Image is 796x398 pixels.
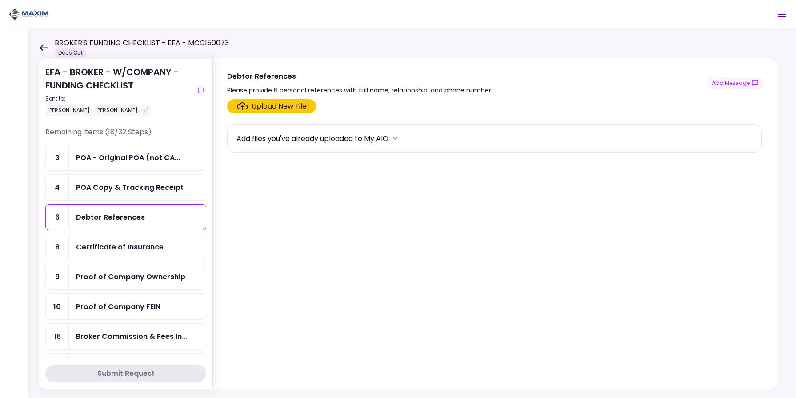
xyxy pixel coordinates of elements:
[45,174,206,201] a: 4POA Copy & Tracking Receipt
[45,365,206,382] button: Submit Request
[76,152,180,163] div: POA - Original POA (not CA or GA) (Received in house)
[46,175,69,200] div: 4
[45,323,206,350] a: 16Broker Commission & Fees Invoice
[252,101,307,112] div: Upload New File
[212,59,778,389] div: Debtor ReferencesPlease provide 6 personal references with full name, relationship, and phone num...
[46,294,69,319] div: 10
[771,4,792,25] button: Open menu
[46,324,69,349] div: 16
[76,331,187,342] div: Broker Commission & Fees Invoice
[76,301,160,312] div: Proof of Company FEIN
[76,271,185,282] div: Proof of Company Ownership
[97,368,155,379] div: Submit Request
[76,212,145,223] div: Debtor References
[707,77,764,89] button: show-messages
[93,105,140,116] div: [PERSON_NAME]
[45,234,206,260] a: 8Certificate of Insurance
[55,48,86,57] div: Docs Out
[45,95,192,103] div: Sent to:
[46,234,69,260] div: 8
[76,241,164,253] div: Certificate of Insurance
[46,205,69,230] div: 6
[227,85,492,96] div: Please provide 6 personal references with full name, relationship, and phone number.
[236,133,388,144] div: Add files you've already uploaded to My AIO
[46,145,69,170] div: 3
[388,132,402,145] button: more
[55,38,229,48] h1: BROKER'S FUNDING CHECKLIST - EFA - MCC150073
[45,65,192,116] div: EFA - BROKER - W/COMPANY - FUNDING CHECKLIST
[227,71,492,82] div: Debtor References
[141,105,151,116] div: +1
[45,264,206,290] a: 9Proof of Company Ownership
[196,85,206,96] button: show-messages
[46,264,69,289] div: 9
[45,127,206,145] div: Remaining items (18/32 Steps)
[46,354,69,379] div: 18
[76,182,184,193] div: POA Copy & Tracking Receipt
[9,8,49,21] img: Partner icon
[45,353,206,379] a: 18Dealer Wire
[45,204,206,230] a: 6Debtor References
[45,293,206,320] a: 10Proof of Company FEIN
[45,145,206,171] a: 3POA - Original POA (not CA or GA) (Received in house)
[45,105,92,116] div: [PERSON_NAME]
[227,99,316,113] span: Click here to upload the required document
